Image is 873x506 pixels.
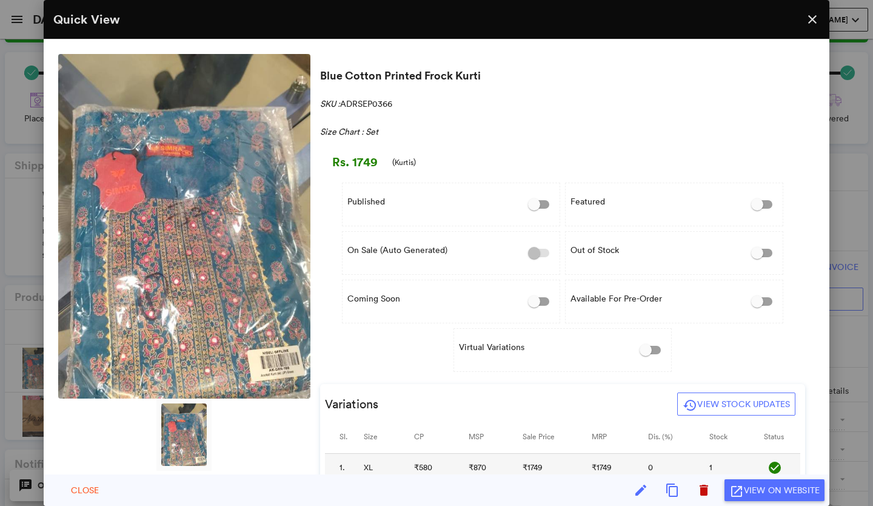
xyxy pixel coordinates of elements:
img: WhatsApp_Image_2025-09-16_at_18-1758032263411-thumbnail.jpeg [161,403,207,466]
p: Available For Pre-Order [570,292,662,305]
h3: Quick View [53,13,120,26]
th: Stock [709,419,764,453]
td: ₹1749 [523,453,592,482]
td: 1 [709,453,764,482]
span: Kurtis [395,157,413,167]
p: On Sale (Auto Generated) [347,244,447,256]
th: Status [764,419,800,453]
td: ₹870 [469,453,523,482]
span: Variations [325,396,378,413]
button: close [800,7,824,32]
md-icon: delete [697,483,711,498]
p: Out of Stock [570,244,619,256]
th: CP [414,419,469,453]
th: Sale Price [523,419,592,453]
p: ADRSEP0366 [315,93,810,115]
td: XL [364,453,414,482]
button: historyView Stock Updates [677,393,795,416]
h4: Blue Cotton Printed Frock Kurti [315,65,810,87]
th: Dis. (%) [648,419,709,453]
md-icon: content_copy [665,483,680,498]
td: 1. [325,453,364,482]
img: WhatsApp_Image_2025-09-16_at_18-1758032263411-large.jpeg [58,54,310,399]
md-icon: history [683,398,697,413]
md-icon: close [805,12,820,27]
p: Coming Soon [347,292,400,305]
span: View On Website [744,485,820,496]
td: ₹580 [414,453,469,482]
md-icon: open_in_new [729,484,744,499]
span: ( ) [392,156,416,168]
td: 0 [648,453,709,482]
p: Published [347,195,385,207]
th: Size [364,419,414,453]
td: ₹1749 [592,453,648,482]
th: Sl. [325,419,364,453]
button: Duplicate the product and Start editing [660,478,684,502]
button: open_in_newView On Website [724,479,824,501]
button: Close [58,479,112,501]
p: Virtual Variations [459,341,524,353]
md-icon: Stock Available [768,460,782,475]
md-icon: edit [634,483,648,498]
th: MSP [469,419,523,453]
span: Rs. 1749 [320,153,378,171]
a: Edit Product [629,478,653,502]
i: SKU : [320,98,340,109]
button: Move to Trash [692,478,716,502]
th: MRP [592,419,648,453]
p: Featured [570,195,605,207]
i: Size Chart : Set [320,126,378,137]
